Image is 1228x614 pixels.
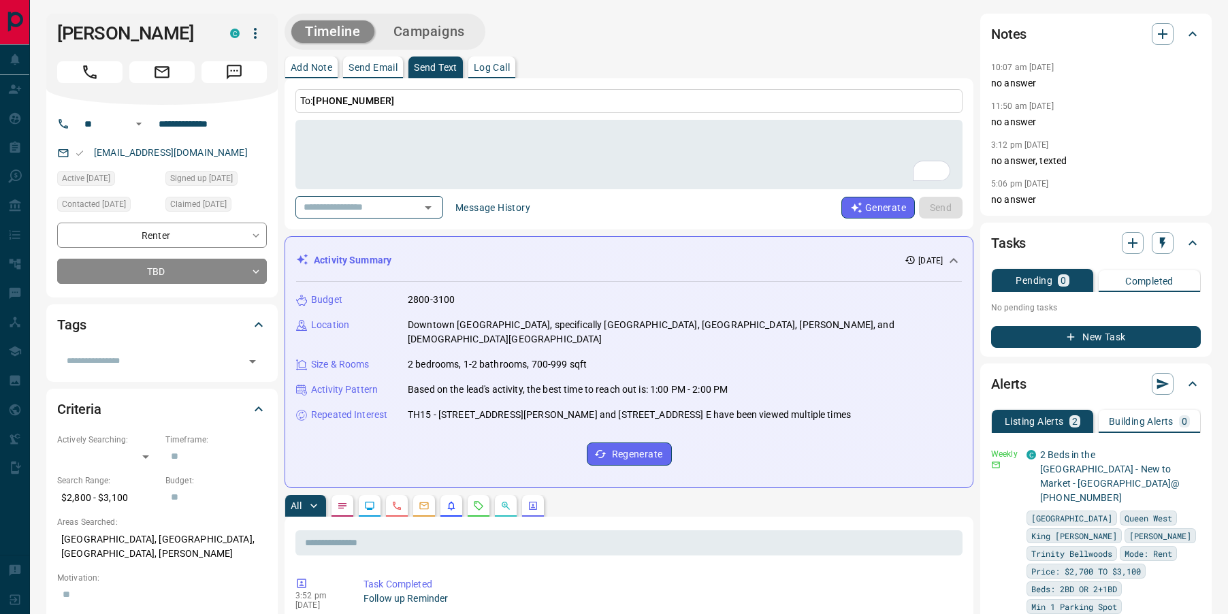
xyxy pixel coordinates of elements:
p: Motivation: [57,572,267,584]
span: Claimed [DATE] [170,197,227,211]
p: Activity Pattern [311,383,378,397]
p: Pending [1016,276,1052,285]
button: Timeline [291,20,374,43]
p: Repeated Interest [311,408,387,422]
span: [PHONE_NUMBER] [312,95,394,106]
p: no answer, texted [991,154,1201,168]
svg: Notes [337,500,348,511]
span: Call [57,61,123,83]
p: Completed [1125,276,1174,286]
p: Weekly [991,448,1018,460]
div: Activity Summary[DATE] [296,248,962,273]
textarea: To enrich screen reader interactions, please activate Accessibility in Grammarly extension settings [305,126,953,184]
p: All [291,501,302,511]
p: TH15 - [STREET_ADDRESS][PERSON_NAME] and [STREET_ADDRESS] E have been viewed multiple times [408,408,851,422]
p: no answer [991,193,1201,207]
p: Downtown [GEOGRAPHIC_DATA], specifically [GEOGRAPHIC_DATA], [GEOGRAPHIC_DATA], [PERSON_NAME], and... [408,318,962,346]
span: Message [201,61,267,83]
p: 0 [1182,417,1187,426]
p: 2 [1072,417,1078,426]
h2: Notes [991,23,1027,45]
p: 0 [1061,276,1066,285]
a: 2 Beds in the [GEOGRAPHIC_DATA] - New to Market - [GEOGRAPHIC_DATA]@ [PHONE_NUMBER] [1040,449,1180,503]
svg: Lead Browsing Activity [364,500,375,511]
span: Contacted [DATE] [62,197,126,211]
p: Budget: [165,474,267,487]
svg: Email [991,460,1001,470]
button: Open [419,198,438,217]
p: 2800-3100 [408,293,455,307]
svg: Emails [419,500,430,511]
span: King [PERSON_NAME] [1031,529,1117,543]
p: Send Text [414,63,457,72]
div: Notes [991,18,1201,50]
p: 5:06 pm [DATE] [991,179,1049,189]
div: TBD [57,259,267,284]
h2: Criteria [57,398,101,420]
span: Min 1 Parking Spot [1031,600,1117,613]
p: [DATE] [918,255,943,267]
div: Tasks [991,227,1201,259]
div: Wed Aug 06 2025 [165,171,267,190]
div: Thu Aug 07 2025 [57,197,159,216]
p: 3:52 pm [295,591,343,600]
p: Task Completed [363,577,957,592]
p: To: [295,89,963,113]
p: [GEOGRAPHIC_DATA], [GEOGRAPHIC_DATA], [GEOGRAPHIC_DATA], [PERSON_NAME] [57,528,267,565]
h2: Alerts [991,373,1027,395]
p: Timeframe: [165,434,267,446]
p: 10:07 am [DATE] [991,63,1054,72]
p: 2 bedrooms, 1-2 bathrooms, 700-999 sqft [408,357,587,372]
span: Signed up [DATE] [170,172,233,185]
h2: Tags [57,314,86,336]
span: Mode: Rent [1125,547,1172,560]
button: Regenerate [587,442,672,466]
div: Wed Aug 06 2025 [57,171,159,190]
svg: Calls [391,500,402,511]
p: Location [311,318,349,332]
svg: Requests [473,500,484,511]
p: 3:12 pm [DATE] [991,140,1049,150]
a: [EMAIL_ADDRESS][DOMAIN_NAME] [94,147,248,158]
p: 11:50 am [DATE] [991,101,1054,111]
p: Based on the lead's activity, the best time to reach out is: 1:00 PM - 2:00 PM [408,383,728,397]
span: Active [DATE] [62,172,110,185]
p: Send Email [349,63,398,72]
p: Follow up Reminder [363,592,957,606]
div: Criteria [57,393,267,425]
p: Areas Searched: [57,516,267,528]
p: Activity Summary [314,253,391,268]
h1: [PERSON_NAME] [57,22,210,44]
button: Generate [841,197,915,219]
p: Search Range: [57,474,159,487]
button: New Task [991,326,1201,348]
p: $2,800 - $3,100 [57,487,159,509]
p: Building Alerts [1109,417,1174,426]
button: Open [131,116,147,132]
p: [DATE] [295,600,343,610]
div: Renter [57,223,267,248]
span: Email [129,61,195,83]
p: Listing Alerts [1005,417,1064,426]
svg: Agent Actions [528,500,538,511]
div: Wed Aug 06 2025 [165,197,267,216]
span: Trinity Bellwoods [1031,547,1112,560]
svg: Listing Alerts [446,500,457,511]
p: No pending tasks [991,297,1201,318]
p: Actively Searching: [57,434,159,446]
p: no answer [991,76,1201,91]
div: Tags [57,308,267,341]
span: [PERSON_NAME] [1129,529,1191,543]
button: Message History [447,197,538,219]
svg: Email Valid [75,148,84,158]
h2: Tasks [991,232,1026,254]
div: condos.ca [230,29,240,38]
p: no answer [991,115,1201,129]
svg: Opportunities [500,500,511,511]
p: Log Call [474,63,510,72]
div: Alerts [991,368,1201,400]
div: condos.ca [1027,450,1036,459]
button: Open [243,352,262,371]
p: Add Note [291,63,332,72]
span: Queen West [1125,511,1172,525]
